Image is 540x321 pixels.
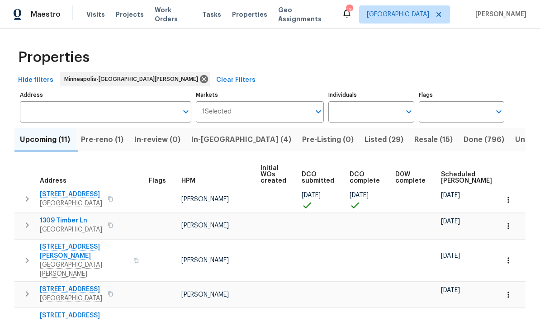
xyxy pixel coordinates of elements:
span: [GEOGRAPHIC_DATA] [367,10,429,19]
span: [DATE] [302,192,321,198]
button: Open [312,105,325,118]
span: [DATE] [441,218,460,225]
span: D0W complete [395,171,426,184]
span: Hide filters [18,75,53,86]
button: Clear Filters [213,72,259,89]
span: Geo Assignments [278,5,331,24]
div: Minneapolis-[GEOGRAPHIC_DATA][PERSON_NAME] [60,72,210,86]
span: Properties [18,53,90,62]
span: Clear Filters [216,75,256,86]
span: Resale (15) [414,133,453,146]
span: In-review (0) [134,133,180,146]
span: [DATE] [441,253,460,259]
span: 1 Selected [202,108,232,116]
span: Initial WOs created [261,165,286,184]
span: Minneapolis-[GEOGRAPHIC_DATA][PERSON_NAME] [64,75,202,84]
span: DCO submitted [302,171,334,184]
button: Open [493,105,505,118]
span: DCO complete [350,171,380,184]
span: [DATE] [441,192,460,198]
span: [PERSON_NAME] [181,222,229,229]
span: Tasks [202,11,221,18]
button: Open [403,105,415,118]
span: [PERSON_NAME] [181,257,229,264]
span: [PERSON_NAME] [181,196,229,203]
label: Individuals [328,92,414,98]
span: Pre-Listing (0) [302,133,354,146]
label: Address [20,92,191,98]
span: [DATE] [441,287,460,293]
span: In-[GEOGRAPHIC_DATA] (4) [191,133,291,146]
span: Scheduled [PERSON_NAME] [441,171,492,184]
label: Markets [196,92,324,98]
span: Address [40,178,66,184]
span: Listed (29) [365,133,403,146]
div: 13 [346,5,352,14]
span: Work Orders [155,5,191,24]
button: Hide filters [14,72,57,89]
span: [DATE] [350,192,369,198]
button: Open [180,105,192,118]
span: Visits [86,10,105,19]
span: Projects [116,10,144,19]
span: Properties [232,10,267,19]
span: Upcoming (11) [20,133,70,146]
span: [PERSON_NAME] [472,10,526,19]
span: Done (796) [464,133,504,146]
span: Maestro [31,10,61,19]
span: [PERSON_NAME] [181,292,229,298]
span: Flags [149,178,166,184]
label: Flags [419,92,504,98]
span: Pre-reno (1) [81,133,123,146]
span: HPM [181,178,195,184]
